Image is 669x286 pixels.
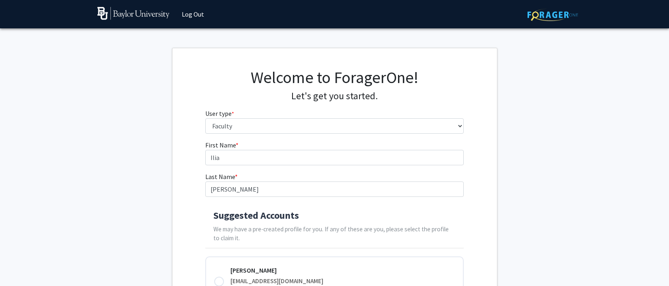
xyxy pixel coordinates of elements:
[205,173,235,181] span: Last Name
[6,250,34,280] iframe: Chat
[205,141,236,149] span: First Name
[527,9,578,21] img: ForagerOne Logo
[230,277,455,286] div: [EMAIL_ADDRESS][DOMAIN_NAME]
[97,7,170,20] img: Baylor University Logo
[205,90,464,102] h4: Let's get you started.
[213,225,456,243] p: We may have a pre-created profile for you. If any of these are you, please select the profile to ...
[213,210,456,222] h4: Suggested Accounts
[205,68,464,87] h1: Welcome to ForagerOne!
[205,109,234,118] label: User type
[230,265,455,275] div: [PERSON_NAME]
